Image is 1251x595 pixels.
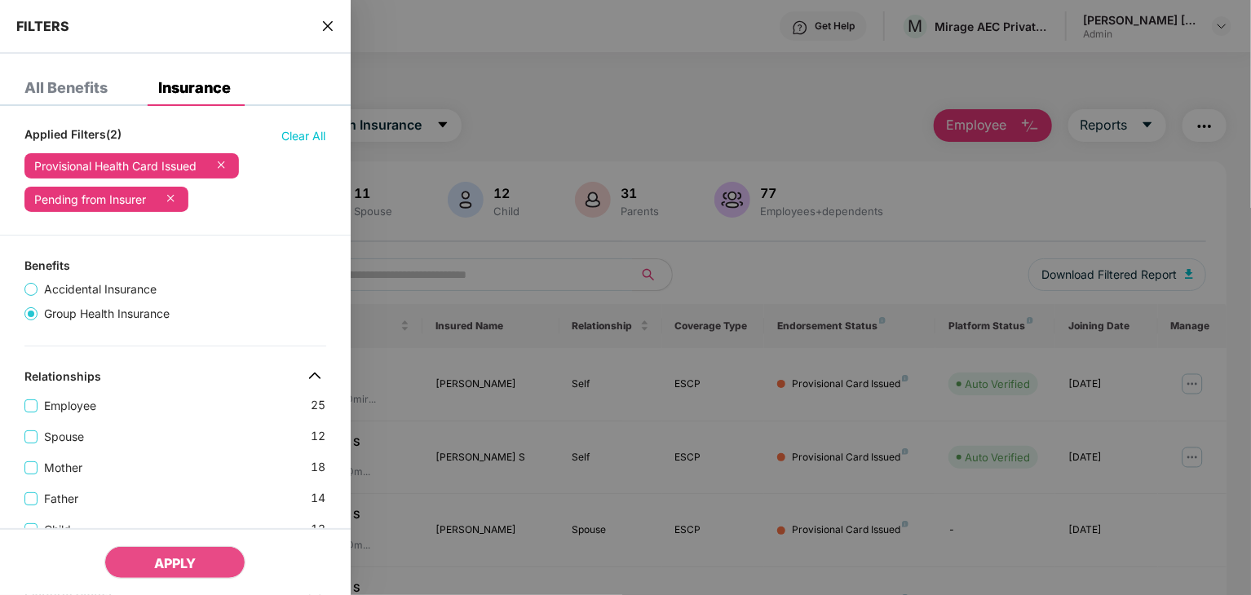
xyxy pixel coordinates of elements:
[302,363,328,389] img: svg+xml;base64,PHN2ZyB4bWxucz0iaHR0cDovL3d3dy53My5vcmcvMjAwMC9zdmciIHdpZHRoPSIzMiIgaGVpZ2h0PSIzMi...
[282,127,326,145] span: Clear All
[38,305,176,323] span: Group Health Insurance
[38,428,91,446] span: Spouse
[34,193,146,206] div: Pending from Insurer
[312,458,326,477] span: 18
[16,18,69,34] span: FILTERS
[312,489,326,508] span: 14
[38,280,163,298] span: Accidental Insurance
[38,397,103,415] span: Employee
[158,80,231,96] div: Insurance
[38,521,77,539] span: Child
[38,459,89,477] span: Mother
[312,427,326,446] span: 12
[321,18,334,34] span: close
[24,127,122,145] span: Applied Filters(2)
[104,546,245,579] button: APPLY
[24,369,101,389] div: Relationships
[24,80,108,96] div: All Benefits
[154,555,196,571] span: APPLY
[34,160,197,173] div: Provisional Health Card Issued
[38,490,85,508] span: Father
[312,520,326,539] span: 13
[312,396,326,415] span: 25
